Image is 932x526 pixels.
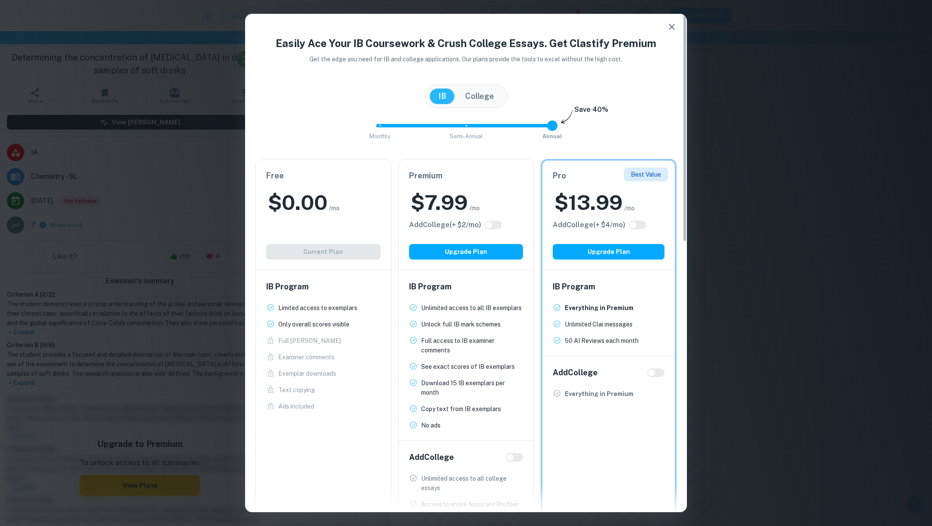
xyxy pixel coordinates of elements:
[329,203,340,213] span: /mo
[421,362,515,371] p: See exact scores of IB exemplars
[278,369,336,378] p: Exemplar downloads
[421,320,501,329] p: Unlock full IB mark schemes
[561,110,573,124] img: subscription-arrow.svg
[553,367,598,379] h6: Add College
[553,244,664,260] button: Upgrade Plan
[255,35,677,51] h4: Easily Ace Your IB Coursework & Crush College Essays. Get Clastify Premium
[278,336,341,345] p: Full [PERSON_NAME]
[278,385,315,395] p: Text copying
[430,89,455,104] button: IB
[421,421,441,430] p: No ads
[469,203,480,213] span: /mo
[411,189,468,216] h2: $ 7.99
[409,220,481,230] h6: Click to see all the additional College features.
[565,336,639,345] p: 50 AI Reviews each month
[421,336,523,355] p: Full access to IB examiner comments
[565,303,633,313] p: Everything in Premium
[421,303,522,313] p: Unlimited access to all IB exemplars
[278,402,314,411] p: Ads included
[554,189,623,216] h2: $ 13.99
[553,281,664,293] h6: IB Program
[542,133,562,139] span: Annual
[450,133,483,139] span: Semi-Annual
[421,474,523,493] p: Unlimited access to all college essays
[278,352,334,362] p: Examiner comments
[266,170,381,182] h6: Free
[624,203,635,213] span: /mo
[631,170,661,179] p: Best Value
[421,378,523,397] p: Download 15 IB exemplars per month
[298,54,635,64] p: Get the edge you need for IB and college applications. Our plans provide the tools to excel witho...
[553,170,664,182] h6: Pro
[409,451,454,463] h6: Add College
[409,244,523,260] button: Upgrade Plan
[457,89,503,104] button: College
[409,281,523,293] h6: IB Program
[574,105,608,119] h6: Save 40%
[369,133,390,139] span: Monthly
[278,303,357,313] p: Limited access to exemplars
[421,404,501,414] p: Copy text from IB exemplars
[278,320,349,329] p: Only overall scores visible
[553,220,625,230] h6: Click to see all the additional College features.
[565,389,633,399] p: Everything in Premium
[266,281,381,293] h6: IB Program
[409,170,523,182] h6: Premium
[565,320,633,329] p: Unlimited Clai messages
[268,189,327,216] h2: $ 0.00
